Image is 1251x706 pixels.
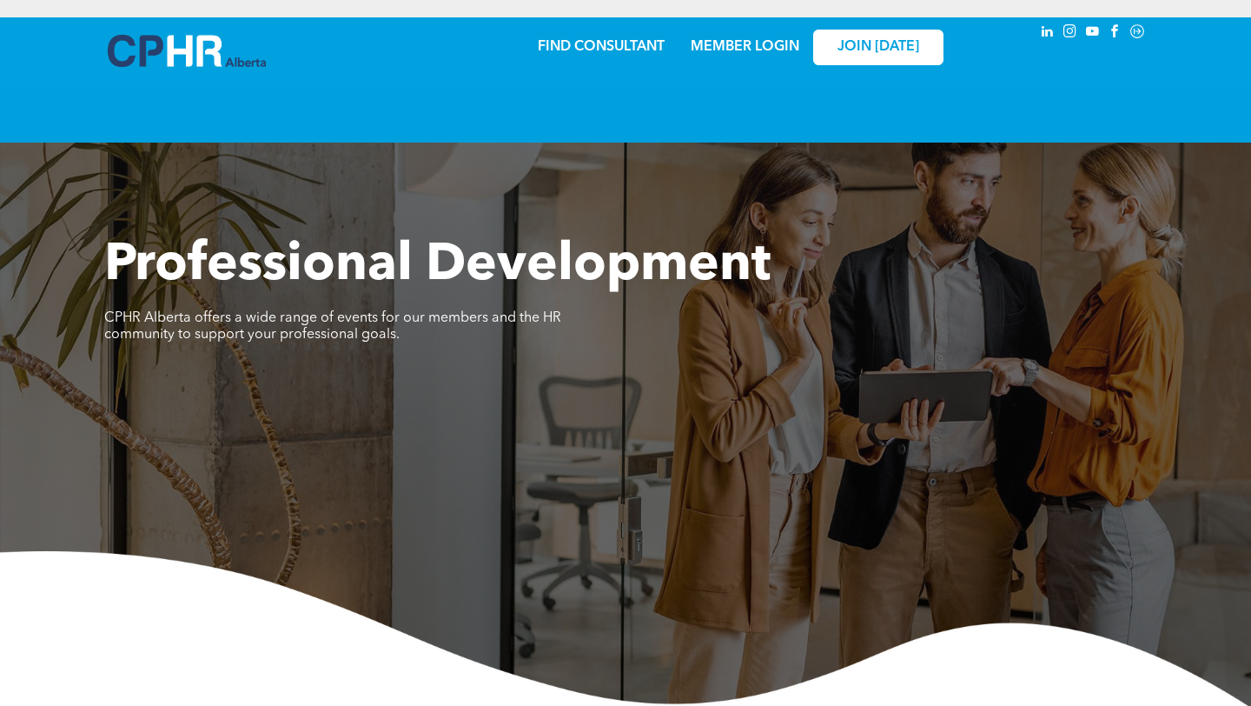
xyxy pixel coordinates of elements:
[1037,22,1056,45] a: linkedin
[104,240,771,292] span: Professional Development
[1105,22,1124,45] a: facebook
[538,40,665,54] a: FIND CONSULTANT
[813,30,943,65] a: JOIN [DATE]
[691,40,799,54] a: MEMBER LOGIN
[1128,22,1147,45] a: Social network
[1082,22,1102,45] a: youtube
[1060,22,1079,45] a: instagram
[108,35,266,67] img: A blue and white logo for cp alberta
[104,311,561,342] span: CPHR Alberta offers a wide range of events for our members and the HR community to support your p...
[837,39,919,56] span: JOIN [DATE]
